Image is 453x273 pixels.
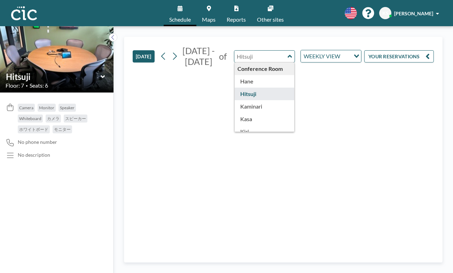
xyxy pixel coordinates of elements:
input: Hitsuji [234,51,288,62]
button: YOUR RESERVATIONS [364,50,434,62]
div: Kaminari [235,100,294,113]
span: of [219,51,227,62]
span: KS [382,10,389,16]
button: [DATE] [133,50,155,62]
span: Reports [227,17,246,22]
span: Speaker [60,105,75,110]
input: Hitsuji [6,72,101,82]
span: Schedule [169,17,191,22]
span: モニター [54,127,71,132]
span: • [26,83,28,88]
span: カメラ [47,116,60,121]
span: Monitor [39,105,54,110]
span: Maps [202,17,216,22]
span: Floor: 7 [6,82,24,89]
img: organization-logo [11,6,37,20]
div: Hitsuji [235,88,294,100]
span: Camera [19,105,33,110]
span: Other sites [257,17,284,22]
span: Whiteboard [19,116,41,121]
div: Kasa [235,113,294,125]
span: スピーカー [65,116,86,121]
span: Seats: 6 [30,82,48,89]
span: No phone number [18,139,57,145]
span: WEEKLY VIEW [302,52,342,61]
div: No description [18,152,50,158]
div: Hane [235,75,294,88]
div: Conference Room [235,62,294,75]
input: Search for option [342,52,350,61]
span: ホワイトボード [19,127,48,132]
span: [PERSON_NAME] [394,10,433,16]
div: Search for option [301,50,361,62]
span: [DATE] - [DATE] [182,45,215,67]
div: Kiri [235,125,294,138]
